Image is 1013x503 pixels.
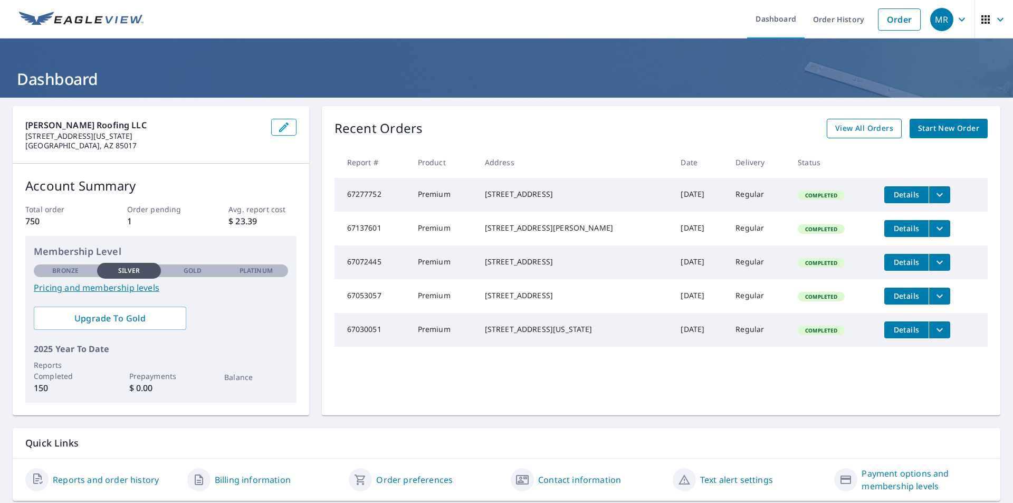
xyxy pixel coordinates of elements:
[376,473,453,486] a: Order preferences
[835,122,893,135] span: View All Orders
[34,359,97,382] p: Reports Completed
[672,313,727,347] td: [DATE]
[930,8,953,31] div: MR
[25,204,93,215] p: Total order
[129,371,193,382] p: Prepayments
[53,473,159,486] a: Reports and order history
[929,321,950,338] button: filesDropdownBtn-67030051
[25,119,263,131] p: [PERSON_NAME] Roofing LLC
[862,467,988,492] a: Payment options and membership levels
[13,68,1000,90] h1: Dashboard
[224,372,288,383] p: Balance
[409,313,476,347] td: Premium
[409,212,476,245] td: Premium
[884,186,929,203] button: detailsBtn-67277752
[228,204,296,215] p: Avg. report cost
[409,279,476,313] td: Premium
[538,473,621,486] a: Contact information
[672,212,727,245] td: [DATE]
[335,119,423,138] p: Recent Orders
[476,147,673,178] th: Address
[891,257,922,267] span: Details
[672,178,727,212] td: [DATE]
[34,281,288,294] a: Pricing and membership levels
[335,313,409,347] td: 67030051
[34,244,288,259] p: Membership Level
[25,141,263,150] p: [GEOGRAPHIC_DATA], AZ 85017
[891,291,922,301] span: Details
[335,147,409,178] th: Report #
[228,215,296,227] p: $ 23.39
[672,147,727,178] th: Date
[929,288,950,305] button: filesDropdownBtn-67053057
[25,215,93,227] p: 750
[240,266,273,276] p: Platinum
[827,119,902,138] a: View All Orders
[184,266,202,276] p: Gold
[127,215,195,227] p: 1
[485,257,664,267] div: [STREET_ADDRESS]
[118,266,140,276] p: Silver
[799,293,844,300] span: Completed
[891,223,922,233] span: Details
[878,8,921,31] a: Order
[34,307,186,330] a: Upgrade To Gold
[335,212,409,245] td: 67137601
[799,192,844,199] span: Completed
[727,178,789,212] td: Regular
[929,186,950,203] button: filesDropdownBtn-67277752
[25,436,988,450] p: Quick Links
[409,245,476,279] td: Premium
[485,324,664,335] div: [STREET_ADDRESS][US_STATE]
[25,131,263,141] p: [STREET_ADDRESS][US_STATE]
[52,266,79,276] p: Bronze
[129,382,193,394] p: $ 0.00
[335,178,409,212] td: 67277752
[485,223,664,233] div: [STREET_ADDRESS][PERSON_NAME]
[485,189,664,200] div: [STREET_ADDRESS]
[918,122,979,135] span: Start New Order
[485,290,664,301] div: [STREET_ADDRESS]
[891,189,922,200] span: Details
[335,279,409,313] td: 67053057
[25,176,297,195] p: Account Summary
[335,245,409,279] td: 67072445
[127,204,195,215] p: Order pending
[727,279,789,313] td: Regular
[929,254,950,271] button: filesDropdownBtn-67072445
[884,220,929,237] button: detailsBtn-67137601
[799,225,844,233] span: Completed
[700,473,773,486] a: Text alert settings
[910,119,988,138] a: Start New Order
[727,212,789,245] td: Regular
[19,12,144,27] img: EV Logo
[215,473,291,486] a: Billing information
[672,245,727,279] td: [DATE]
[929,220,950,237] button: filesDropdownBtn-67137601
[884,321,929,338] button: detailsBtn-67030051
[789,147,876,178] th: Status
[42,312,178,324] span: Upgrade To Gold
[727,313,789,347] td: Regular
[884,254,929,271] button: detailsBtn-67072445
[891,325,922,335] span: Details
[884,288,929,305] button: detailsBtn-67053057
[799,327,844,334] span: Completed
[672,279,727,313] td: [DATE]
[409,178,476,212] td: Premium
[799,259,844,267] span: Completed
[34,343,288,355] p: 2025 Year To Date
[727,245,789,279] td: Regular
[409,147,476,178] th: Product
[727,147,789,178] th: Delivery
[34,382,97,394] p: 150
